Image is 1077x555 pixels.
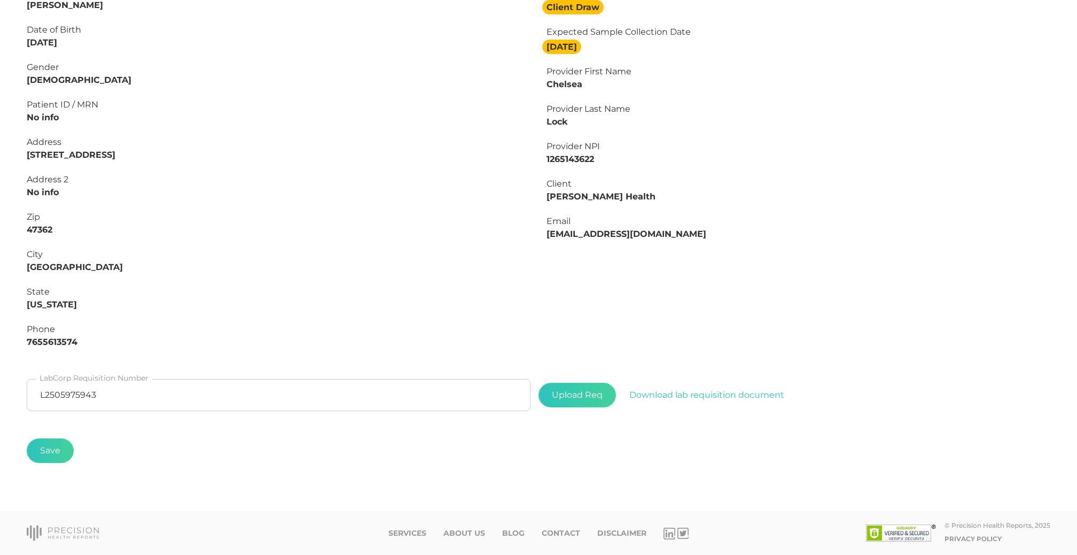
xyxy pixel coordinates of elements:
[27,173,530,186] div: Address 2
[27,37,57,48] strong: [DATE]
[27,75,131,85] strong: [DEMOGRAPHIC_DATA]
[27,136,530,149] div: Address
[547,65,1050,78] div: Provider First Name
[27,323,530,336] div: Phone
[27,438,74,463] button: Save
[547,103,1050,115] div: Provider Last Name
[27,379,530,411] input: LabCorp Requisition Number
[597,529,646,538] a: Disclaimer
[27,61,530,74] div: Gender
[27,225,52,235] strong: 47362
[388,529,426,538] a: Services
[542,529,580,538] a: Contact
[547,140,1050,153] div: Provider NPI
[542,40,581,54] strong: [DATE]
[27,150,115,160] strong: [STREET_ADDRESS]
[866,525,936,542] img: SSL site seal - click to verify
[945,521,1050,529] div: © Precision Health Reports, 2025
[616,383,798,407] button: Download lab requisition document
[502,529,525,538] a: Blog
[538,383,616,407] span: Upload Req
[27,112,59,122] strong: No info
[27,262,123,272] strong: [GEOGRAPHIC_DATA]
[547,178,1050,190] div: Client
[27,299,77,310] strong: [US_STATE]
[27,24,530,36] div: Date of Birth
[547,191,655,202] strong: [PERSON_NAME] Health
[27,187,59,197] strong: No info
[27,211,530,223] div: Zip
[945,535,1002,543] a: Privacy Policy
[27,248,530,261] div: City
[443,529,485,538] a: About Us
[547,26,1050,38] div: Expected Sample Collection Date
[27,98,530,111] div: Patient ID / MRN
[547,154,594,164] strong: 1265143622
[547,229,706,239] strong: [EMAIL_ADDRESS][DOMAIN_NAME]
[547,117,567,127] strong: Lock
[27,337,77,347] strong: 7655613574
[547,215,1050,228] div: Email
[27,286,530,298] div: State
[547,79,582,89] strong: Chelsea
